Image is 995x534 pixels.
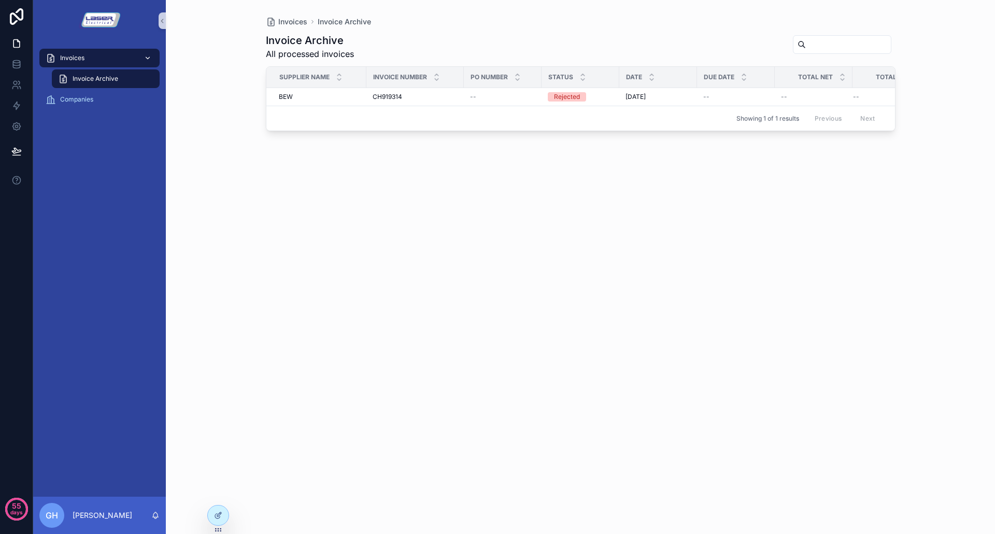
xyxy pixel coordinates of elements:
[853,93,934,101] a: --
[470,93,476,101] span: --
[266,33,354,48] h1: Invoice Archive
[554,92,580,102] div: Rejected
[60,95,93,104] span: Companies
[373,73,427,81] span: Invoice Number
[73,510,132,521] p: [PERSON_NAME]
[373,93,458,101] a: CH919314
[52,69,160,88] a: Invoice Archive
[39,90,160,109] a: Companies
[548,92,613,102] a: Rejected
[279,93,360,101] a: BEW
[279,73,330,81] span: Supplier Name
[46,509,58,522] span: GH
[60,54,84,62] span: Invoices
[318,17,371,27] a: Invoice Archive
[853,93,859,101] span: --
[704,73,734,81] span: Due Date
[798,73,833,81] span: Total Net
[266,17,307,27] a: Invoices
[73,75,118,83] span: Invoice Archive
[781,93,846,101] a: --
[626,93,646,101] span: [DATE]
[79,12,120,29] img: App logo
[12,501,21,511] p: 55
[548,73,573,81] span: Status
[736,114,799,123] span: Showing 1 of 1 results
[278,17,307,27] span: Invoices
[626,93,691,101] a: [DATE]
[471,73,508,81] span: Po Number
[626,73,642,81] span: Date
[10,505,23,519] p: days
[781,93,787,101] span: --
[703,93,709,101] span: --
[876,73,927,81] span: Total Amount
[266,48,354,60] span: All processed invoices
[39,49,160,67] a: Invoices
[33,41,166,122] div: scrollable content
[703,93,769,101] a: --
[373,93,402,101] span: CH919314
[470,93,535,101] a: --
[279,93,293,101] span: BEW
